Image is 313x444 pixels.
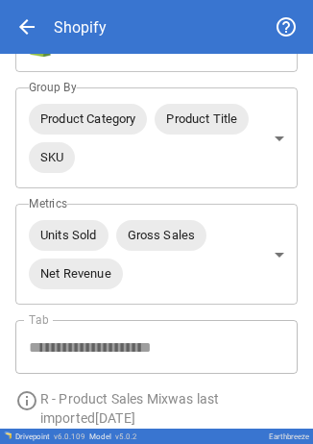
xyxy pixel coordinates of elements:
div: Model [89,432,137,441]
label: Metrics [29,195,67,211]
span: v 5.0.2 [115,432,137,441]
div: Drivepoint [15,432,85,441]
div: Earthbreeze [269,432,309,441]
span: arrow_back [15,15,38,38]
span: SKU [29,146,75,168]
label: Tab [29,311,49,328]
p: R - Product Sales Mix was last imported [DATE] [40,389,298,428]
span: Net Revenue [29,262,123,284]
span: Gross Sales [116,224,207,246]
label: Group By [29,79,77,95]
span: Product Category [29,108,147,130]
span: v 6.0.109 [54,432,85,441]
div: Shopify [54,18,107,37]
img: Drivepoint [4,432,12,439]
span: Product Title [155,108,249,130]
span: Units Sold [29,224,108,246]
span: info_outline [15,389,38,412]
